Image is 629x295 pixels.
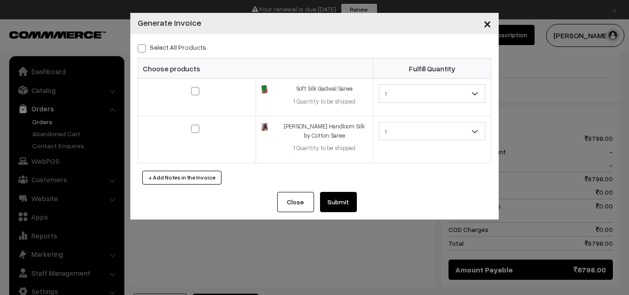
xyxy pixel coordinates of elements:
button: Close [277,192,314,212]
th: Choose products [138,58,373,79]
span: 1 [379,86,485,102]
span: × [483,15,491,32]
img: 17394249923711gadwal-saree-va5360-feb.jpeg [262,85,268,93]
h4: Generate Invoice [138,17,201,29]
th: Fulfill Quantity [373,58,491,79]
span: 1 [379,84,485,103]
span: 1 [379,122,485,140]
button: + Add Notes in the Invoice [142,171,221,185]
div: 1 Quantity to be shipped [281,144,367,153]
button: Close [476,9,499,38]
span: 1 [379,123,485,139]
button: Submit [320,192,357,212]
img: 17323592605023maheshwari-saree-va600-nov.jpeg [262,123,268,131]
div: [PERSON_NAME] Handloom Silk by Cotton Saree [281,122,367,140]
div: 1 Quantity to be shipped [281,97,367,106]
div: Soft Silk Gadwal Saree [281,84,367,93]
label: Select all Products [138,42,206,52]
